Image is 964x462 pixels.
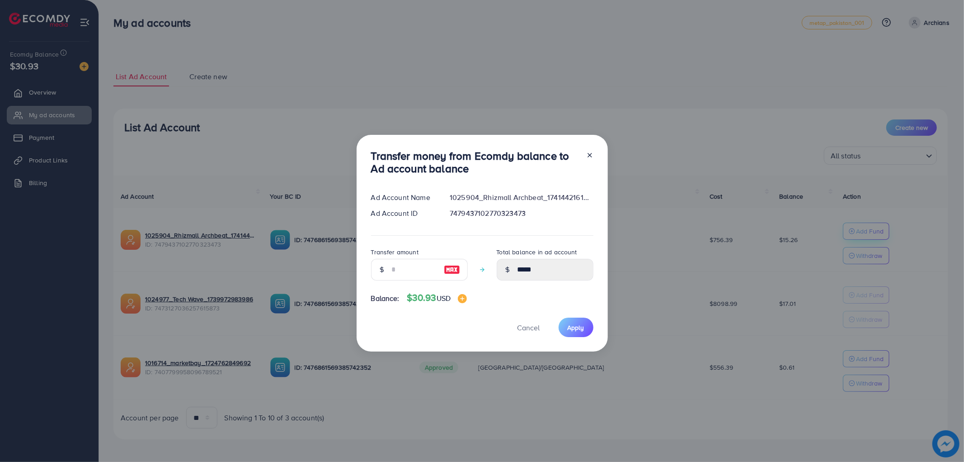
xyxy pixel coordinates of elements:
div: Ad Account ID [364,208,443,219]
span: Apply [568,323,584,332]
button: Cancel [506,318,551,337]
span: Cancel [517,323,540,333]
button: Apply [559,318,593,337]
span: Balance: [371,293,400,304]
h4: $30.93 [407,292,467,304]
div: Ad Account Name [364,192,443,203]
div: 7479437102770323473 [442,208,600,219]
h3: Transfer money from Ecomdy balance to Ad account balance [371,149,579,176]
label: Total balance in ad account [497,248,577,257]
img: image [444,264,460,275]
label: Transfer amount [371,248,419,257]
img: image [458,294,467,303]
div: 1025904_Rhizmall Archbeat_1741442161001 [442,192,600,203]
span: USD [437,293,451,303]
